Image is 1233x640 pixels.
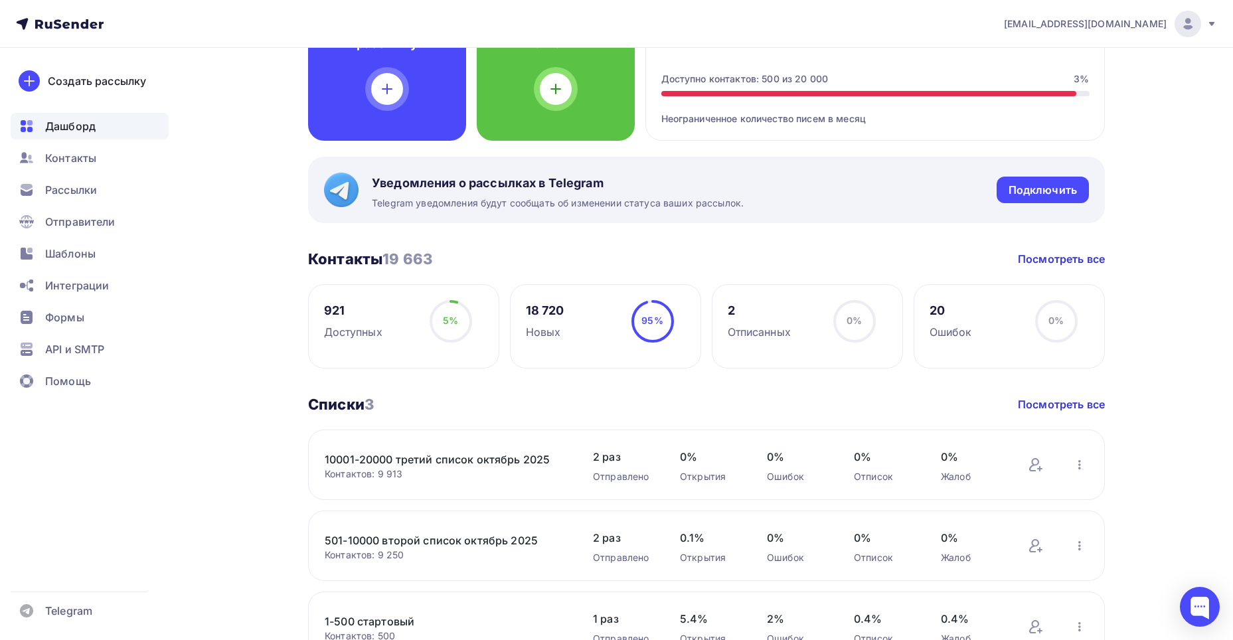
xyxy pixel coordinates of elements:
[854,530,914,546] span: 0%
[11,177,169,203] a: Рассылки
[661,72,829,86] div: Доступно контактов: 500 из 20 000
[372,175,744,191] span: Уведомления о рассылках в Telegram
[1048,315,1064,326] span: 0%
[593,449,653,465] span: 2 раз
[661,96,1090,125] div: Неограниченное количество писем в месяц
[593,551,653,564] div: Отправлено
[324,303,382,319] div: 921
[593,470,653,483] div: Отправлено
[767,551,827,564] div: Ошибок
[680,449,740,465] span: 0%
[45,341,104,357] span: API и SMTP
[11,240,169,267] a: Шаблоны
[45,603,92,619] span: Telegram
[767,611,827,627] span: 2%
[1004,11,1217,37] a: [EMAIL_ADDRESS][DOMAIN_NAME]
[526,303,564,319] div: 18 720
[854,449,914,465] span: 0%
[593,611,653,627] span: 1 раз
[324,324,382,340] div: Доступных
[325,532,550,548] a: 501-10000 второй список октябрь 2025
[11,208,169,235] a: Отправители
[308,250,432,268] h3: Контакты
[45,278,109,293] span: Интеграции
[1018,396,1105,412] a: Посмотреть все
[941,530,1001,546] span: 0%
[767,449,827,465] span: 0%
[45,309,84,325] span: Формы
[325,451,550,467] a: 10001-20000 третий список октябрь 2025
[728,303,791,319] div: 2
[728,324,791,340] div: Отписанных
[641,315,663,326] span: 95%
[941,611,1001,627] span: 0.4%
[45,150,96,166] span: Контакты
[930,324,972,340] div: Ошибок
[1074,72,1089,86] div: 3%
[45,373,91,389] span: Помощь
[941,551,1001,564] div: Жалоб
[11,145,169,171] a: Контакты
[325,548,566,562] div: Контактов: 9 250
[847,315,862,326] span: 0%
[680,470,740,483] div: Открытия
[680,530,740,546] span: 0.1%
[1004,17,1167,31] span: [EMAIL_ADDRESS][DOMAIN_NAME]
[680,611,740,627] span: 5.4%
[854,611,914,627] span: 0.4%
[11,304,169,331] a: Формы
[48,73,146,89] div: Создать рассылку
[1009,183,1077,198] div: Подключить
[1018,251,1105,267] a: Посмотреть все
[45,214,116,230] span: Отправители
[45,118,96,134] span: Дашборд
[325,613,550,629] a: 1-500 стартовый
[930,303,972,319] div: 20
[372,197,744,210] span: Telegram уведомления будут сообщать об изменении статуса ваших рассылок.
[854,551,914,564] div: Отписок
[767,470,827,483] div: Ошибок
[325,467,566,481] div: Контактов: 9 913
[941,470,1001,483] div: Жалоб
[308,395,374,414] h3: Списки
[45,182,97,198] span: Рассылки
[854,470,914,483] div: Отписок
[365,396,374,413] span: 3
[767,530,827,546] span: 0%
[593,530,653,546] span: 2 раз
[941,449,1001,465] span: 0%
[45,246,96,262] span: Шаблоны
[382,250,432,268] span: 19 663
[526,324,564,340] div: Новых
[11,113,169,139] a: Дашборд
[443,315,458,326] span: 5%
[680,551,740,564] div: Открытия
